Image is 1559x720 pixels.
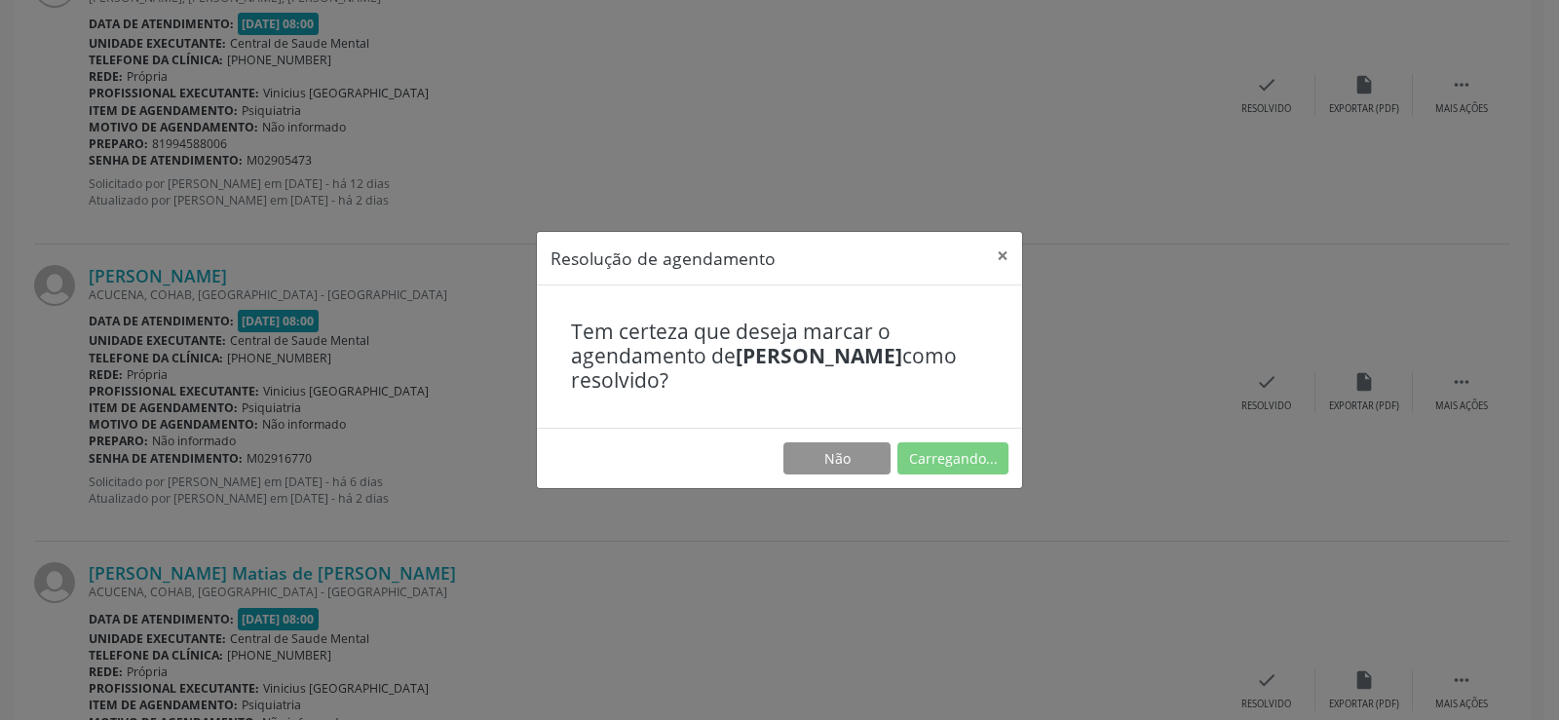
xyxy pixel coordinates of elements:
[551,246,776,271] h5: Resolução de agendamento
[897,442,1008,475] button: Carregando...
[783,442,891,475] button: Não
[571,320,988,394] h4: Tem certeza que deseja marcar o agendamento de como resolvido?
[736,342,902,369] b: [PERSON_NAME]
[983,232,1022,280] button: Close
